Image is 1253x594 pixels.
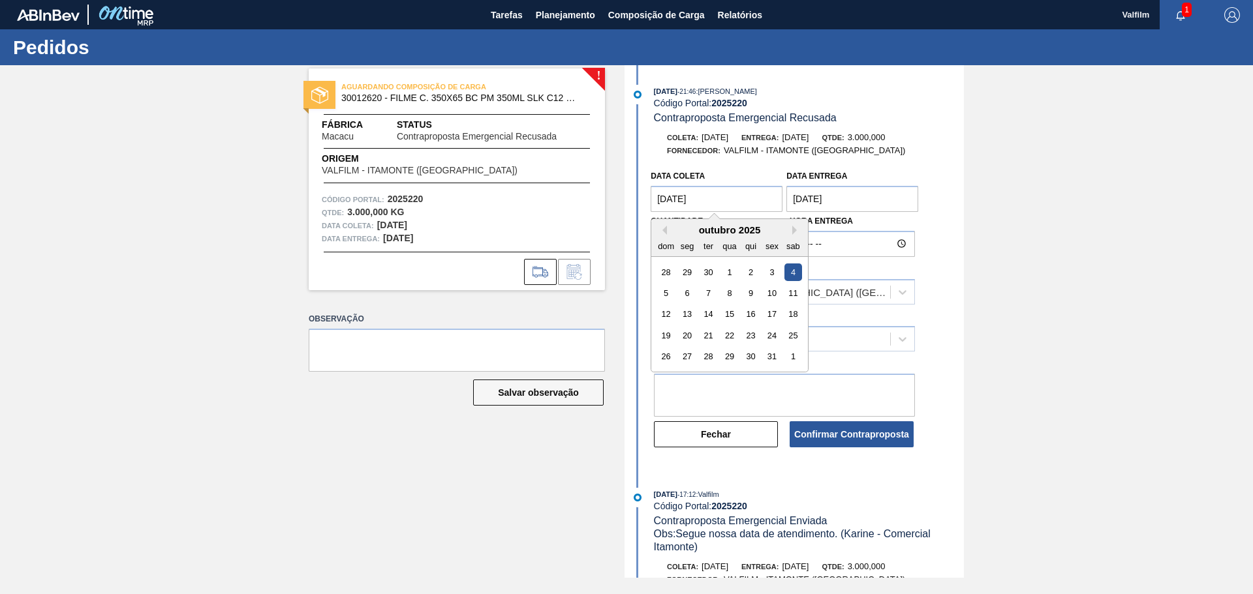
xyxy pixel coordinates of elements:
div: Choose segunda-feira, 20 de outubro de 2025 [679,327,696,344]
div: Choose quinta-feira, 9 de outubro de 2025 [742,284,760,302]
span: [DATE] [782,561,809,571]
div: Choose sábado, 4 de outubro de 2025 [784,263,802,281]
div: Choose terça-feira, 7 de outubro de 2025 [700,284,717,302]
span: Obs: Segue nossa data de atendimento. (Karine - Comercial Itamonte) [654,528,934,552]
span: Data entrega: [322,232,380,245]
div: Choose quinta-feira, 23 de outubro de 2025 [742,327,760,344]
span: Coleta: [667,563,698,571]
div: Choose terça-feira, 14 de outubro de 2025 [700,306,717,323]
div: Ir para Composição de Carga [524,259,557,285]
div: Choose quinta-feira, 16 de outubro de 2025 [742,306,760,323]
img: atual [634,91,642,98]
label: Data coleta [651,171,705,181]
div: Choose domingo, 5 de outubro de 2025 [657,284,675,302]
div: qua [721,237,739,255]
div: Choose sábado, 11 de outubro de 2025 [784,284,802,302]
strong: 2025220 [711,501,747,511]
span: Origem [322,152,555,166]
strong: 3.000,000 KG [347,207,404,217]
input: dd/mm/yyyy [786,186,918,212]
div: Choose domingo, 28 de setembro de 2025 [657,263,675,281]
button: Notificações [1160,6,1201,24]
div: sex [764,237,781,255]
span: : [PERSON_NAME] [696,87,757,95]
span: Macacu [322,132,354,141]
span: Código Portal: [322,193,384,206]
span: Coleta: [667,134,698,141]
span: 3.000,000 [848,561,886,571]
label: Data entrega [786,171,847,181]
span: Tarefas [491,7,523,23]
span: Contraproposta Emergencial Recusada [654,112,837,123]
span: Qtde : [322,206,344,219]
div: Choose segunda-feira, 6 de outubro de 2025 [679,284,696,302]
div: Choose terça-feira, 21 de outubro de 2025 [700,327,717,344]
div: Choose terça-feira, 28 de outubro de 2025 [700,348,717,365]
span: [DATE] [702,561,728,571]
div: Código Portal: [654,501,964,511]
span: VALFILM - ITAMONTE ([GEOGRAPHIC_DATA]) [322,166,518,175]
div: dom [657,237,675,255]
span: - 21:46 [677,88,696,95]
div: Choose terça-feira, 30 de setembro de 2025 [700,263,717,281]
button: Fechar [654,421,778,447]
label: Quantidade [651,216,703,226]
span: Qtde: [822,563,844,571]
span: AGUARDANDO COMPOSIÇÃO DE CARGA [341,80,524,93]
span: Composição de Carga [608,7,705,23]
div: outubro 2025 [651,224,808,235]
img: Logout [1224,7,1240,23]
div: Choose domingo, 19 de outubro de 2025 [657,327,675,344]
div: Informar alteração no pedido [558,259,591,285]
div: Choose quarta-feira, 22 de outubro de 2025 [721,327,739,344]
img: atual [634,494,642,501]
div: Choose quinta-feira, 2 de outubro de 2025 [742,263,760,281]
div: Choose quarta-feira, 8 de outubro de 2025 [721,284,739,302]
img: TNhmsLtSVTkK8tSr43FrP2fwEKptu5GPRR3wAAAABJRU5ErkJggg== [17,9,80,21]
span: 1 [1182,3,1192,17]
div: Choose sábado, 25 de outubro de 2025 [784,327,802,344]
span: - 17:12 [677,491,696,498]
span: Contraproposta Emergencial Recusada [397,132,557,141]
label: Observação [309,310,605,329]
span: VALFILM - ITAMONTE ([GEOGRAPHIC_DATA]) [724,145,906,155]
span: 30012620 - FILME C. 350X65 BC PM 350ML SLK C12 429 [341,93,578,103]
div: Choose sexta-feira, 31 de outubro de 2025 [764,348,781,365]
strong: 2025220 [711,98,747,108]
h1: Pedidos [13,40,245,55]
button: Confirmar Contraproposta [790,421,914,447]
span: Entrega: [741,134,779,141]
div: Choose sexta-feira, 17 de outubro de 2025 [764,306,781,323]
span: 3.000,000 [848,132,886,142]
span: Relatórios [718,7,762,23]
label: Hora Entrega [790,212,915,231]
span: Data coleta: [322,219,374,232]
strong: 2025220 [388,194,424,204]
span: Planejamento [536,7,595,23]
div: Choose quarta-feira, 15 de outubro de 2025 [721,306,739,323]
button: Previous Month [658,226,667,235]
div: Choose quinta-feira, 30 de outubro de 2025 [742,348,760,365]
div: Choose domingo, 26 de outubro de 2025 [657,348,675,365]
span: VALFILM - ITAMONTE ([GEOGRAPHIC_DATA]) [724,574,906,584]
div: qui [742,237,760,255]
img: status [311,87,328,104]
div: month 2025-10 [656,261,804,367]
span: [DATE] [782,132,809,142]
span: Status [397,118,592,132]
span: [DATE] [702,132,728,142]
div: Choose sexta-feira, 24 de outubro de 2025 [764,327,781,344]
span: Qtde: [822,134,844,141]
div: sab [784,237,802,255]
div: Choose segunda-feira, 13 de outubro de 2025 [679,306,696,323]
div: Choose segunda-feira, 29 de setembro de 2025 [679,263,696,281]
span: Fábrica [322,118,395,132]
span: Fornecedor: [667,576,720,584]
span: : Valfilm [696,490,719,498]
span: Contraproposta Emergencial Enviada [654,515,828,526]
div: seg [679,237,696,255]
strong: [DATE] [383,233,413,243]
div: Choose domingo, 12 de outubro de 2025 [657,306,675,323]
div: Choose segunda-feira, 27 de outubro de 2025 [679,348,696,365]
div: Código Portal: [654,98,964,108]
